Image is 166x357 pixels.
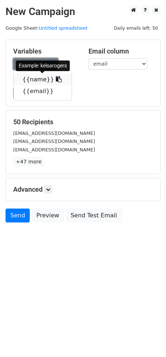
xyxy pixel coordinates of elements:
[129,322,166,357] iframe: Chat Widget
[13,185,153,194] h5: Advanced
[32,209,64,222] a: Preview
[111,24,160,32] span: Daily emails left: 50
[13,58,58,70] a: Copy/paste...
[13,157,44,166] a: +47 more
[39,25,87,31] a: Untitled spreadsheet
[13,147,95,152] small: [EMAIL_ADDRESS][DOMAIN_NAME]
[66,209,122,222] a: Send Test Email
[6,5,160,18] h2: New Campaign
[13,47,77,55] h5: Variables
[6,25,88,31] small: Google Sheet:
[13,130,95,136] small: [EMAIL_ADDRESS][DOMAIN_NAME]
[13,118,153,126] h5: 50 Recipients
[14,85,72,97] a: {{email}}
[6,209,30,222] a: Send
[13,139,95,144] small: [EMAIL_ADDRESS][DOMAIN_NAME]
[111,25,160,31] a: Daily emails left: 50
[16,60,70,71] div: Example: kelsarogers
[14,74,72,85] a: {{name}}
[89,47,153,55] h5: Email column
